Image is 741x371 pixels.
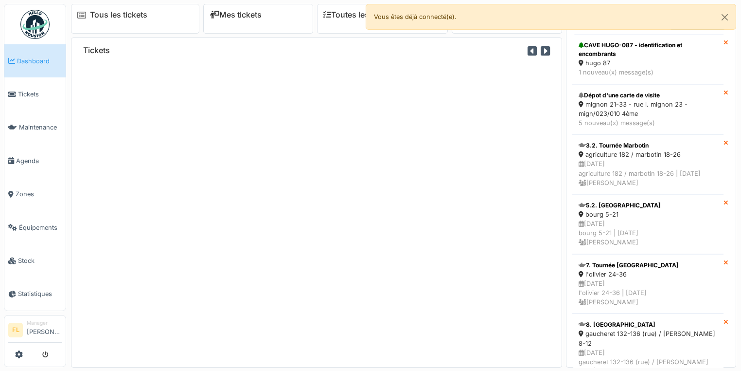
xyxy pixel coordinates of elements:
[579,58,717,68] div: hugo 87
[579,270,717,279] div: l'olivier 24-36
[572,134,723,194] a: 3.2. Tournée Marbotin agriculture 182 / marbotin 18-26 [DATE]agriculture 182 / marbotin 18-26 | [...
[579,261,717,270] div: 7. Tournée [GEOGRAPHIC_DATA]
[572,84,723,135] a: Dépot d'une carte de visite mignon 21-33 - rue l. mignon 23 - mign/023/010 4ème 5 nouveau(x) mess...
[572,34,723,84] a: CAVE HUGO-087 - identification et encombrants hugo 87 1 nouveau(x) message(s)
[83,46,110,55] h6: Tickets
[4,278,66,311] a: Statistiques
[8,319,62,343] a: FL Manager[PERSON_NAME]
[4,178,66,211] a: Zones
[4,244,66,277] a: Stock
[18,289,62,298] span: Statistiques
[579,91,717,100] div: Dépot d'une carte de visite
[572,254,723,314] a: 7. Tournée [GEOGRAPHIC_DATA] l'olivier 24-36 [DATE]l'olivier 24-36 | [DATE] [PERSON_NAME]
[579,150,717,159] div: agriculture 182 / marbotin 18-26
[579,68,717,77] div: 1 nouveau(x) message(s)
[27,319,62,340] li: [PERSON_NAME]
[4,44,66,77] a: Dashboard
[714,4,736,30] button: Close
[210,10,262,19] a: Mes tickets
[27,319,62,327] div: Manager
[19,223,62,232] span: Équipements
[17,56,62,66] span: Dashboard
[16,156,62,166] span: Agenda
[18,256,62,265] span: Stock
[323,10,396,19] a: Toutes les tâches
[579,219,717,247] div: [DATE] bourg 5-21 | [DATE] [PERSON_NAME]
[19,123,62,132] span: Maintenance
[579,201,717,210] div: 5.2. [GEOGRAPHIC_DATA]
[579,329,717,348] div: gaucheret 132-136 (rue) / [PERSON_NAME] 8-12
[4,111,66,144] a: Maintenance
[579,159,717,187] div: [DATE] agriculture 182 / marbotin 18-26 | [DATE] [PERSON_NAME]
[4,77,66,111] a: Tickets
[8,323,23,337] li: FL
[4,211,66,244] a: Équipements
[20,10,50,39] img: Badge_color-CXgf-gQk.svg
[4,144,66,177] a: Agenda
[16,189,62,199] span: Zones
[579,279,717,307] div: [DATE] l'olivier 24-36 | [DATE] [PERSON_NAME]
[579,141,717,150] div: 3.2. Tournée Marbotin
[18,90,62,99] span: Tickets
[579,320,717,329] div: 8. [GEOGRAPHIC_DATA]
[579,210,717,219] div: bourg 5-21
[90,10,147,19] a: Tous les tickets
[579,118,717,128] div: 5 nouveau(x) message(s)
[366,4,736,30] div: Vous êtes déjà connecté(e).
[579,41,717,58] div: CAVE HUGO-087 - identification et encombrants
[572,194,723,254] a: 5.2. [GEOGRAPHIC_DATA] bourg 5-21 [DATE]bourg 5-21 | [DATE] [PERSON_NAME]
[579,100,717,118] div: mignon 21-33 - rue l. mignon 23 - mign/023/010 4ème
